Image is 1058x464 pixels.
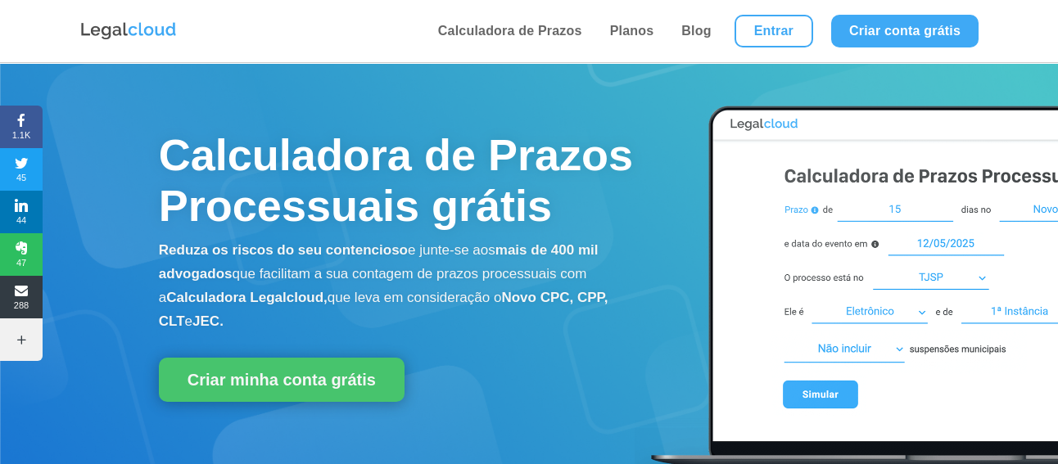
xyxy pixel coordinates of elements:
a: Criar conta grátis [831,15,979,47]
b: mais de 400 mil advogados [159,242,599,282]
p: e junte-se aos que facilitam a sua contagem de prazos processuais com a que leva em consideração o e [159,239,635,333]
a: Criar minha conta grátis [159,358,405,402]
img: Logo da Legalcloud [79,20,178,42]
b: JEC. [192,313,224,329]
b: Reduza os riscos do seu contencioso [159,242,408,258]
b: Novo CPC, CPP, CLT [159,290,608,329]
a: Entrar [735,15,813,47]
b: Calculadora Legalcloud, [166,290,328,305]
span: Calculadora de Prazos Processuais grátis [159,130,633,230]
